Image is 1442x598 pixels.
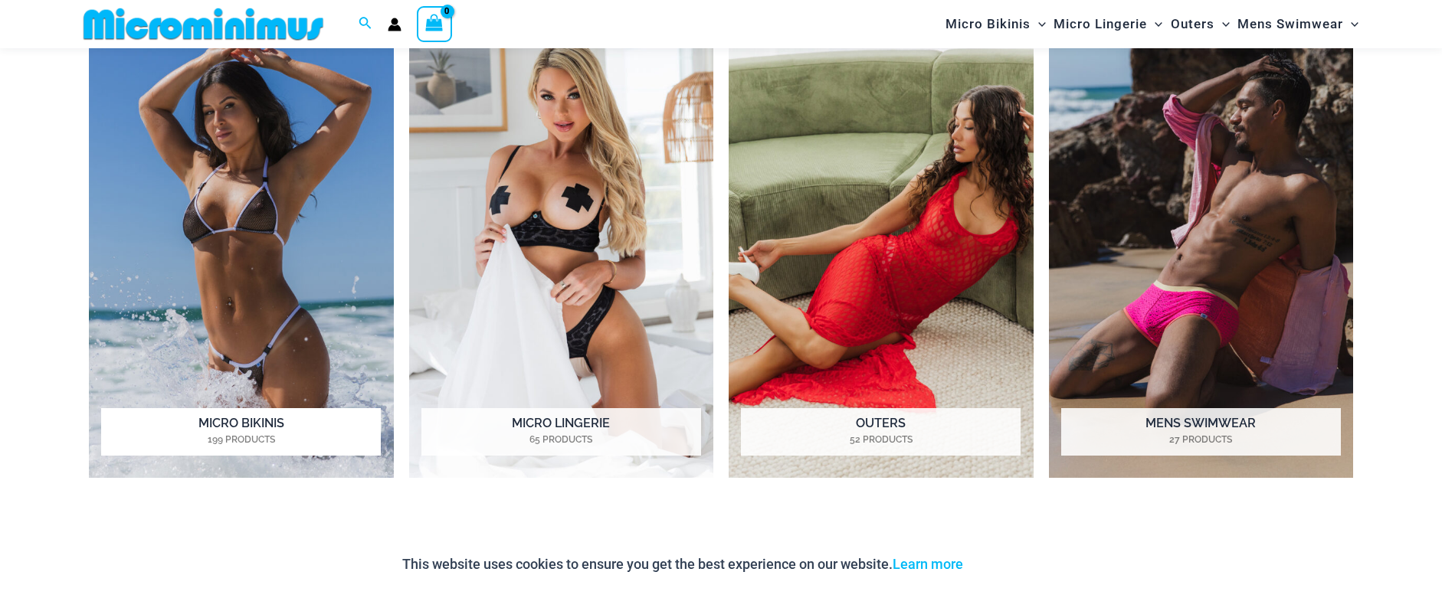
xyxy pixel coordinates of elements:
[729,10,1034,478] a: Visit product category Outers
[1031,5,1046,44] span: Menu Toggle
[1171,5,1214,44] span: Outers
[1049,10,1354,478] a: Visit product category Mens Swimwear
[942,5,1050,44] a: Micro BikinisMenu ToggleMenu Toggle
[1050,5,1166,44] a: Micro LingerieMenu ToggleMenu Toggle
[893,556,963,572] a: Learn more
[101,408,381,456] h2: Micro Bikinis
[1049,10,1354,478] img: Mens Swimwear
[409,10,714,478] img: Micro Lingerie
[1054,5,1147,44] span: Micro Lingerie
[421,408,701,456] h2: Micro Lingerie
[101,433,381,446] mark: 199 Products
[1214,5,1230,44] span: Menu Toggle
[89,10,394,478] a: Visit product category Micro Bikinis
[1234,5,1362,44] a: Mens SwimwearMenu ToggleMenu Toggle
[939,2,1365,46] nav: Site Navigation
[421,433,701,446] mark: 65 Products
[1061,433,1341,446] mark: 27 Products
[975,546,1040,583] button: Accept
[729,10,1034,478] img: Outers
[1237,5,1343,44] span: Mens Swimwear
[409,10,714,478] a: Visit product category Micro Lingerie
[388,18,401,31] a: Account icon link
[945,5,1031,44] span: Micro Bikinis
[1061,408,1341,456] h2: Mens Swimwear
[741,433,1021,446] mark: 52 Products
[1167,5,1234,44] a: OutersMenu ToggleMenu Toggle
[89,10,394,478] img: Micro Bikinis
[402,553,963,576] p: This website uses cookies to ensure you get the best experience on our website.
[1147,5,1162,44] span: Menu Toggle
[417,6,452,41] a: View Shopping Cart, empty
[359,15,372,34] a: Search icon link
[77,7,329,41] img: MM SHOP LOGO FLAT
[1343,5,1358,44] span: Menu Toggle
[741,408,1021,456] h2: Outers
